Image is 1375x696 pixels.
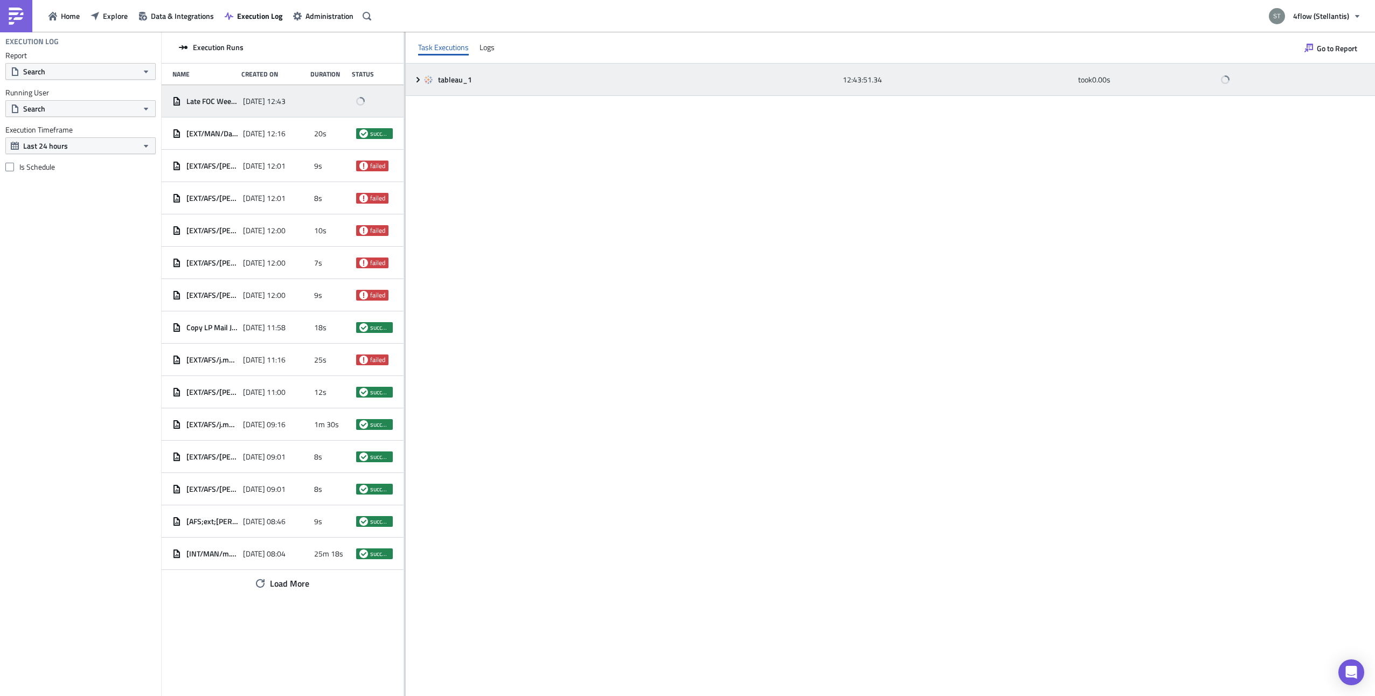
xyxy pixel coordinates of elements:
span: failed [359,356,368,364]
span: failed [370,356,385,364]
button: Last 24 hours [5,137,156,154]
span: failed [370,162,385,170]
span: Last 24 hours [23,140,68,151]
span: 25m 18s [314,549,343,559]
span: 9s [314,517,322,526]
span: [EXT/AFS/[PERSON_NAME]] Additional Return TOs [GEOGRAPHIC_DATA] [186,290,238,300]
span: success [359,388,368,396]
span: [EXT/AFS/[PERSON_NAME]] [GEOGRAPHIC_DATA] (past 24h) [186,387,238,397]
span: [INT/MAN/m.smil] Suspicious singletrips [186,549,238,559]
span: 10s [314,226,327,235]
span: 18s [314,323,327,332]
span: success [370,453,390,461]
span: [DATE] 08:04 [243,549,286,559]
div: Open Intercom Messenger [1338,659,1364,685]
label: Report [5,51,156,60]
span: Search [23,66,45,77]
span: [DATE] 08:46 [243,517,286,526]
span: [EXT/AFS/[PERSON_NAME]] Additional Return TOs Vesoul (EU Hubs) [186,258,238,268]
span: failed [370,226,385,235]
span: 8s [314,193,322,203]
span: [EXT/AFS/j.muzik] Load List Daily 11:15 - Escalation 2 [186,355,238,365]
span: success [370,549,390,558]
span: failed [359,162,368,170]
span: [EXT/AFS/j.muzik] Load List Daily 9:15 - Escalation 1 [186,420,238,429]
span: Copy LP Mail Job [EXT/AFS/[PERSON_NAME]] AFS LPM Raw Data [186,323,238,332]
span: [EXT/AFS/[PERSON_NAME]] Additional Return TOs [GEOGRAPHIC_DATA] [186,161,238,171]
button: Home [43,8,85,24]
label: Execution Timeframe [5,125,156,135]
span: [DATE] 12:16 [243,129,286,138]
span: [DATE] 12:00 [243,290,286,300]
span: 9s [314,290,322,300]
a: Execution Log [219,8,288,24]
span: [AFS;ext;[PERSON_NAME]] - Stellantis AFS Carrier Compliance Data DHL [186,517,238,526]
span: success [370,517,390,526]
button: Data & Integrations [133,8,219,24]
button: Search [5,100,156,117]
span: 1m 30s [314,420,339,429]
span: failed [370,291,385,300]
span: success [359,420,368,429]
span: success [370,388,390,396]
span: [DATE] 11:58 [243,323,286,332]
span: Load More [270,577,309,590]
span: [EXT/AFS/[PERSON_NAME]] Additional Return TOs Rivalta [186,193,238,203]
span: success [359,485,368,493]
span: Search [23,103,45,114]
span: 20s [314,129,327,138]
span: [EXT/AFS/[PERSON_NAME]] Stock report (HUB-LES-FR13) [186,484,238,494]
span: [DATE] 12:00 [243,226,286,235]
span: [DATE] 09:01 [243,484,286,494]
span: Late FOC Weekly Bot [186,96,238,106]
span: Home [61,10,80,22]
div: Created On [241,70,305,78]
span: success [359,549,368,558]
label: Running User [5,88,156,98]
span: success [359,129,368,138]
span: failed [359,259,368,267]
span: [EXT/AFS/[PERSON_NAME]] Stock report (HUB-VOI-FR23) [186,452,238,462]
div: 12:43:51.34 [843,70,1072,89]
span: [DATE] 12:01 [243,161,286,171]
button: Go to Report [1299,39,1363,57]
button: Administration [288,8,359,24]
span: [DATE] 11:00 [243,387,286,397]
span: failed [359,291,368,300]
span: Data & Integrations [151,10,214,22]
span: [EXT/MAN/Daily/Kragujevac] - Missing pickup KPI [186,129,238,138]
span: success [370,323,390,332]
span: failed [359,226,368,235]
div: Logs [480,39,495,55]
span: success [370,485,390,493]
span: failed [370,259,385,267]
button: Explore [85,8,133,24]
span: 8s [314,484,322,494]
div: Task Executions [418,39,469,55]
span: [DATE] 09:01 [243,452,286,462]
label: Is Schedule [5,162,156,172]
h4: Execution Log [5,37,59,46]
span: success [359,323,368,332]
button: 4flow (Stellantis) [1262,4,1367,28]
span: Administration [305,10,353,22]
span: success [359,453,368,461]
span: 12s [314,387,327,397]
span: success [370,129,390,138]
button: Search [5,63,156,80]
span: Explore [103,10,128,22]
span: 9s [314,161,322,171]
span: [DATE] 12:00 [243,258,286,268]
div: took 0.00 s [1078,70,1216,89]
div: Duration [310,70,346,78]
img: Avatar [1268,7,1286,25]
span: [DATE] 12:43 [243,96,286,106]
span: [DATE] 11:16 [243,355,286,365]
img: PushMetrics [8,8,25,25]
div: Name [172,70,236,78]
span: [DATE] 12:01 [243,193,286,203]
